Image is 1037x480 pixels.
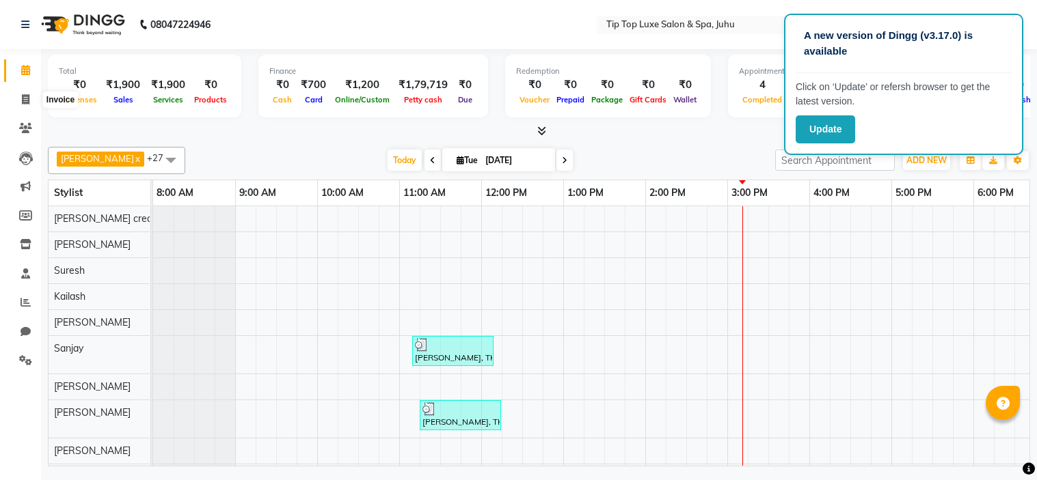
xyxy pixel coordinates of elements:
[516,66,700,77] div: Redemption
[54,264,85,277] span: Suresh
[54,212,163,225] span: [PERSON_NAME] creado
[588,77,626,93] div: ₹0
[553,77,588,93] div: ₹0
[892,183,935,203] a: 5:00 PM
[147,152,174,163] span: +27
[646,183,689,203] a: 2:00 PM
[54,316,131,328] span: [PERSON_NAME]
[393,77,453,93] div: ₹1,79,719
[775,150,895,171] input: Search Appointment
[269,95,295,104] span: Cash
[670,77,700,93] div: ₹0
[150,5,211,44] b: 08047224946
[191,77,230,93] div: ₹0
[739,95,785,104] span: Completed
[110,95,137,104] span: Sales
[810,183,853,203] a: 4:00 PM
[61,153,134,164] span: [PERSON_NAME]
[134,153,140,164] a: x
[516,77,553,93] div: ₹0
[54,238,131,251] span: [PERSON_NAME]
[54,186,83,199] span: Stylist
[153,183,197,203] a: 8:00 AM
[100,77,146,93] div: ₹1,900
[301,95,326,104] span: Card
[43,91,78,108] div: Invoice
[54,290,85,302] span: Kailash
[401,95,446,104] span: Petty cash
[796,80,1012,109] p: Click on ‘Update’ or refersh browser to get the latest version.
[626,77,670,93] div: ₹0
[588,95,626,104] span: Package
[739,66,908,77] div: Appointment
[553,95,588,104] span: Prepaid
[236,183,280,203] a: 9:00 AM
[804,28,1004,59] p: A new version of Dingg (v3.17.0) is available
[482,183,530,203] a: 12:00 PM
[54,380,131,393] span: [PERSON_NAME]
[318,183,367,203] a: 10:00 AM
[728,183,771,203] a: 3:00 PM
[388,150,422,171] span: Today
[453,77,477,93] div: ₹0
[564,183,607,203] a: 1:00 PM
[295,77,332,93] div: ₹700
[269,66,477,77] div: Finance
[54,444,131,457] span: [PERSON_NAME]
[906,155,947,165] span: ADD NEW
[626,95,670,104] span: Gift Cards
[400,183,449,203] a: 11:00 AM
[146,77,191,93] div: ₹1,900
[269,77,295,93] div: ₹0
[796,115,855,143] button: Update
[453,155,481,165] span: Tue
[59,77,100,93] div: ₹0
[332,95,393,104] span: Online/Custom
[54,342,83,354] span: Sanjay
[903,151,950,170] button: ADD NEW
[414,338,492,364] div: [PERSON_NAME], TK02, 11:10 AM-12:10 PM, [DEMOGRAPHIC_DATA] Hair Services - [DEMOGRAPHIC_DATA] Hai...
[481,150,550,171] input: 2025-09-02
[980,425,1023,466] iframe: chat widget
[191,95,230,104] span: Products
[670,95,700,104] span: Wallet
[35,5,129,44] img: logo
[455,95,476,104] span: Due
[150,95,187,104] span: Services
[974,183,1017,203] a: 6:00 PM
[739,77,785,93] div: 4
[421,402,500,428] div: [PERSON_NAME], TK01, 11:15 AM-12:15 PM, [DEMOGRAPHIC_DATA] Hair Services - [DEMOGRAPHIC_DATA] Hai...
[332,77,393,93] div: ₹1,200
[516,95,553,104] span: Voucher
[59,66,230,77] div: Total
[54,406,131,419] span: [PERSON_NAME]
